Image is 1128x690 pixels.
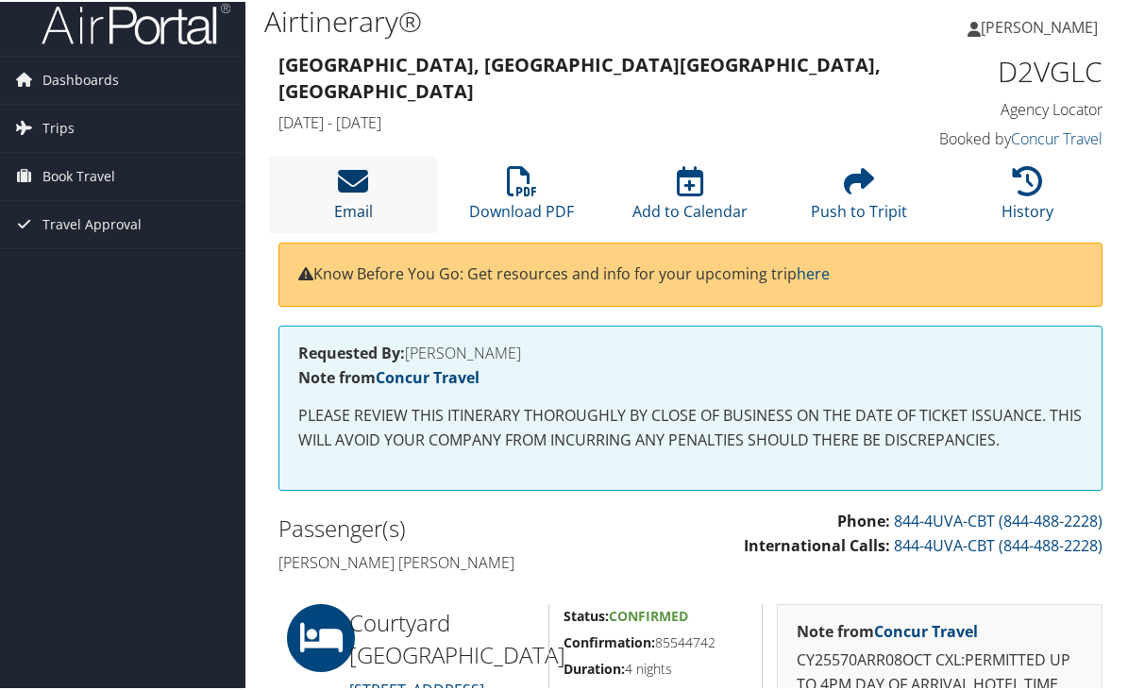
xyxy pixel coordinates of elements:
[874,619,978,640] a: Concur Travel
[42,103,75,150] span: Trips
[837,509,890,530] strong: Phone:
[298,341,405,362] strong: Requested By:
[981,15,1098,36] span: [PERSON_NAME]
[298,261,1083,285] p: Know Before You Go: Get resources and info for your upcoming trip
[918,126,1103,147] h4: Booked by
[298,365,480,386] strong: Note from
[278,511,677,543] h2: Passenger(s)
[894,533,1103,554] a: 844-4UVA-CBT (844-488-2228)
[42,151,115,198] span: Book Travel
[918,97,1103,118] h4: Agency Locator
[1002,175,1053,220] a: History
[797,261,830,282] a: here
[42,199,142,246] span: Travel Approval
[564,605,609,623] strong: Status:
[298,402,1083,450] p: PLEASE REVIEW THIS ITINERARY THOROUGHLY BY CLOSE OF BUSINESS ON THE DATE OF TICKET ISSUANCE. THIS...
[811,175,907,220] a: Push to Tripit
[797,619,978,640] strong: Note from
[564,658,625,676] strong: Duration:
[744,533,890,554] strong: International Calls:
[564,631,655,649] strong: Confirmation:
[1011,126,1103,147] a: Concur Travel
[278,110,889,131] h4: [DATE] - [DATE]
[918,50,1103,90] h1: D2VGLC
[334,175,373,220] a: Email
[609,605,688,623] span: Confirmed
[894,509,1103,530] a: 844-4UVA-CBT (844-488-2228)
[298,344,1083,359] h4: [PERSON_NAME]
[469,175,574,220] a: Download PDF
[564,658,748,677] h5: 4 nights
[42,55,119,102] span: Dashboards
[376,365,480,386] a: Concur Travel
[564,631,748,650] h5: 85544742
[278,50,881,102] strong: [GEOGRAPHIC_DATA], [GEOGRAPHIC_DATA] [GEOGRAPHIC_DATA], [GEOGRAPHIC_DATA]
[632,175,748,220] a: Add to Calendar
[349,605,534,668] h2: Courtyard [GEOGRAPHIC_DATA]
[278,550,677,571] h4: [PERSON_NAME] [PERSON_NAME]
